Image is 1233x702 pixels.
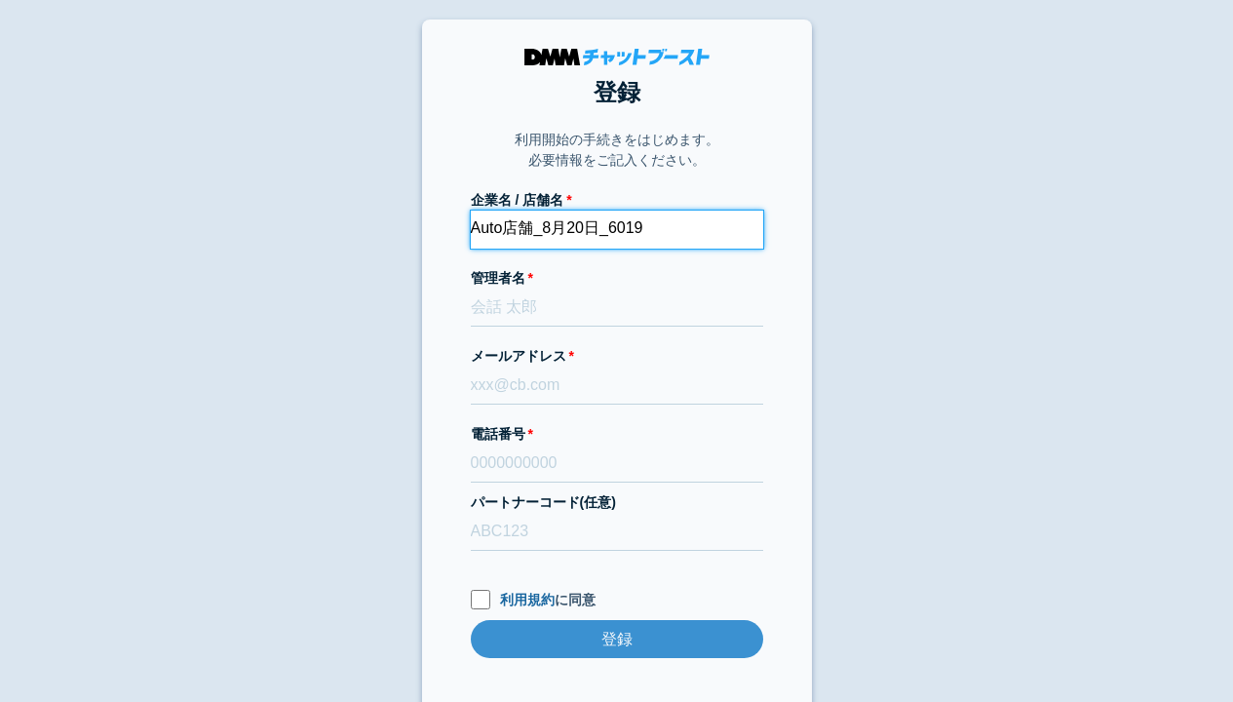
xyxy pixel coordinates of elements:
[471,268,763,289] label: 管理者名
[471,590,763,610] label: に同意
[515,130,719,171] p: 利用開始の手続きをはじめます。 必要情報をご記入ください。
[524,49,710,65] img: DMMチャットブースト
[471,424,763,445] label: 電話番号
[471,75,763,110] h1: 登録
[500,592,555,607] a: 利用規約
[471,346,763,367] label: メールアドレス
[471,590,490,609] input: 利用規約に同意
[471,445,763,483] input: 0000000000
[471,367,763,405] input: xxx@cb.com
[471,211,763,249] input: 株式会社チャットブースト
[471,620,763,658] input: 登録
[471,513,763,551] input: ABC123
[471,190,763,211] label: 企業名 / 店舗名
[471,492,763,513] label: パートナーコード(任意)
[471,289,763,327] input: 会話 太郎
